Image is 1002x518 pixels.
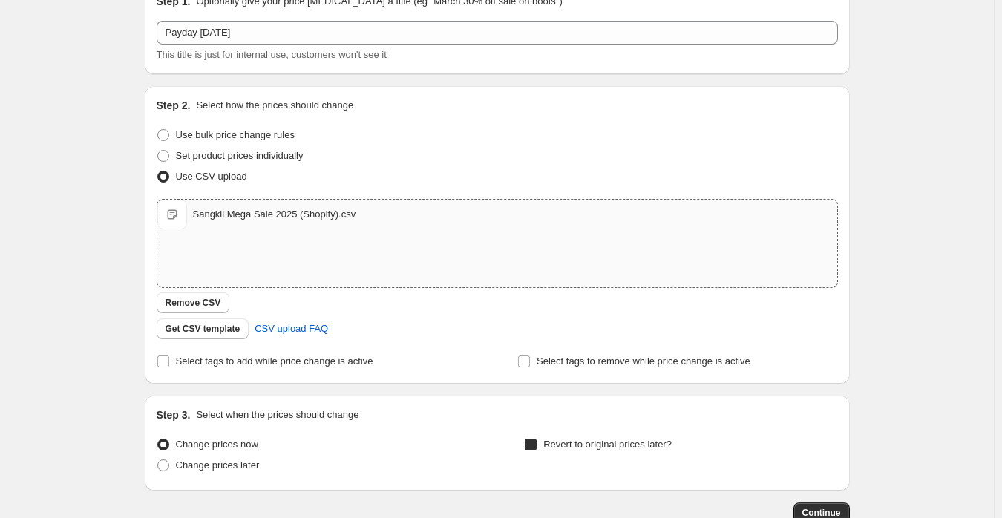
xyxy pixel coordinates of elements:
span: CSV upload FAQ [255,321,328,336]
span: Select tags to remove while price change is active [537,355,750,367]
p: Select how the prices should change [196,98,353,113]
p: Select when the prices should change [196,407,358,422]
button: Remove CSV [157,292,230,313]
span: Set product prices individually [176,150,304,161]
span: Select tags to add while price change is active [176,355,373,367]
h2: Step 3. [157,407,191,422]
span: Remove CSV [166,297,221,309]
span: Use bulk price change rules [176,129,295,140]
input: 30% off holiday sale [157,21,838,45]
span: Use CSV upload [176,171,247,182]
a: CSV upload FAQ [246,317,337,341]
h2: Step 2. [157,98,191,113]
span: Revert to original prices later? [543,439,672,450]
span: This title is just for internal use, customers won't see it [157,49,387,60]
span: Get CSV template [166,323,240,335]
button: Get CSV template [157,318,249,339]
span: Change prices now [176,439,258,450]
div: Sangkil Mega Sale 2025 (Shopify).csv [193,207,356,222]
span: Change prices later [176,459,260,471]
